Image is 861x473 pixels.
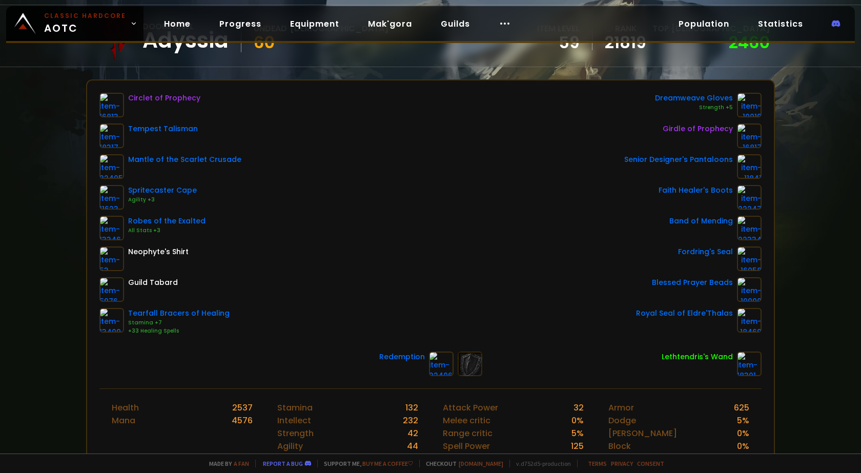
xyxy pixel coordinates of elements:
div: Girdle of Prophecy [663,124,733,134]
span: v. d752d5 - production [509,460,571,467]
img: item-18469 [737,308,762,333]
div: 0 % [737,427,749,440]
div: 132 [405,401,418,414]
a: 21819 [605,35,646,50]
div: Armor [608,401,634,414]
div: Intellect [277,414,311,427]
img: item-22247 [737,185,762,210]
div: Range critic [443,427,493,440]
div: Royal Seal of Eldre'Thalas [636,308,733,319]
div: 2537 [232,401,253,414]
a: Equipment [282,13,347,34]
img: item-53 [99,246,124,271]
div: Spell Power [443,440,490,453]
a: Statistics [750,13,811,34]
a: Home [156,13,199,34]
div: Agility [277,440,303,453]
img: item-22406 [429,352,454,376]
img: item-22334 [737,216,762,240]
a: Report a bug [263,460,303,467]
img: item-16058 [737,246,762,271]
div: 59 [537,35,580,50]
div: Spritecaster Cape [128,185,197,196]
img: item-11841 [737,154,762,179]
a: Terms [588,460,607,467]
div: Spirit [277,453,299,465]
div: 4576 [232,414,253,427]
img: item-13409 [99,308,124,333]
a: Progress [211,13,270,34]
img: item-5976 [99,277,124,302]
div: Spell critic [443,453,486,465]
div: 6 % [571,453,584,465]
div: Block [608,440,631,453]
small: Classic Hardcore [44,11,126,20]
img: item-18317 [99,124,124,148]
div: +33 Healing Spells [128,327,230,335]
a: Guilds [433,13,478,34]
a: Classic HardcoreAOTC [6,6,143,41]
div: Mantle of the Scarlet Crusade [128,154,241,165]
div: Attack Power [443,401,498,414]
div: 42 [407,427,418,440]
a: Privacy [611,460,633,467]
div: Melee critic [443,414,490,427]
div: [PERSON_NAME] [608,427,677,440]
div: Dodge [608,414,636,427]
div: Stamina [277,401,313,414]
div: 0 % [571,414,584,427]
div: 252 [403,453,418,465]
div: 5 % [737,414,749,427]
div: Band of Mending [669,216,733,227]
div: Mana [112,414,135,427]
div: 625 [734,401,749,414]
div: Adyssia [142,33,229,48]
a: Population [670,13,737,34]
img: item-18301 [737,352,762,376]
div: Neophyte's Shirt [128,246,189,257]
div: Robes of the Exalted [128,216,206,227]
div: 125 [571,440,584,453]
span: AOTC [44,11,126,36]
div: Circlet of Prophecy [128,93,200,104]
div: 0 % [737,440,749,453]
div: Fordring's Seal [678,246,733,257]
a: Buy me a coffee [362,460,413,467]
div: 44 [407,440,418,453]
div: Stamina +7 [128,319,230,327]
img: item-13346 [99,216,124,240]
div: Lethtendris's Wand [662,352,733,362]
div: Tempest Talisman [128,124,198,134]
div: All Stats +3 [128,227,206,235]
div: Faith Healer's Boots [659,185,733,196]
div: Dreamweave Gloves [655,93,733,104]
div: Tearfall Bracers of Healing [128,308,230,319]
div: Health [112,401,139,414]
span: Checkout [419,460,503,467]
a: Consent [637,460,664,467]
div: 5 % [571,427,584,440]
img: item-22405 [99,154,124,179]
img: item-19990 [737,277,762,302]
div: Strength +5 [655,104,733,112]
div: Strength [277,427,314,440]
div: Agility +3 [128,196,197,204]
div: Senior Designer's Pantaloons [624,154,733,165]
div: Blessed Prayer Beads [652,277,733,288]
div: 32 [573,401,584,414]
img: item-16813 [99,93,124,117]
span: Made by [203,460,249,467]
div: Redemption [379,352,425,362]
a: a fan [234,460,249,467]
span: Support me, [317,460,413,467]
a: Mak'gora [360,13,420,34]
img: item-10019 [737,93,762,117]
div: 232 [403,414,418,427]
img: item-11623 [99,185,124,210]
a: [DOMAIN_NAME] [459,460,503,467]
div: Guild Tabard [128,277,178,288]
img: item-16817 [737,124,762,148]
